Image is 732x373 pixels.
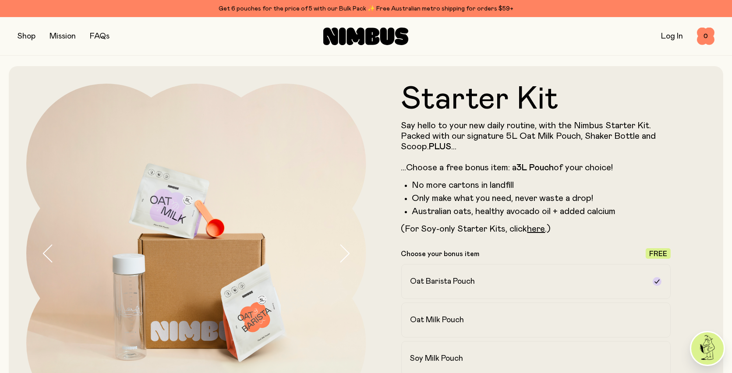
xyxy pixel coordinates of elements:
[50,32,76,40] a: Mission
[401,250,480,258] p: Choose your bonus item
[429,142,452,151] strong: PLUS
[649,250,667,257] span: Free
[412,206,671,217] li: Australian oats, healthy avocado oil + added calcium
[412,180,671,190] li: No more cartons in landfill
[410,353,463,364] h2: Soy Milk Pouch
[661,32,683,40] a: Log In
[527,225,545,233] a: here
[90,32,110,40] a: FAQs
[412,193,671,204] li: Only make what you need, never waste a drop!
[401,84,671,115] h1: Starter Kit
[18,4,714,14] div: Get 6 pouches for the price of 5 with our Bulk Pack ✨ Free Australian metro shipping for orders $59+
[401,120,671,173] p: Say hello to your new daily routine, with the Nimbus Starter Kit. Packed with our signature 5L Oa...
[410,315,464,325] h2: Oat Milk Pouch
[401,224,671,234] p: (For Soy-only Starter Kits, click .)
[691,332,724,365] img: agent
[697,28,714,45] button: 0
[410,276,475,287] h2: Oat Barista Pouch
[530,163,554,172] strong: Pouch
[517,163,527,172] strong: 3L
